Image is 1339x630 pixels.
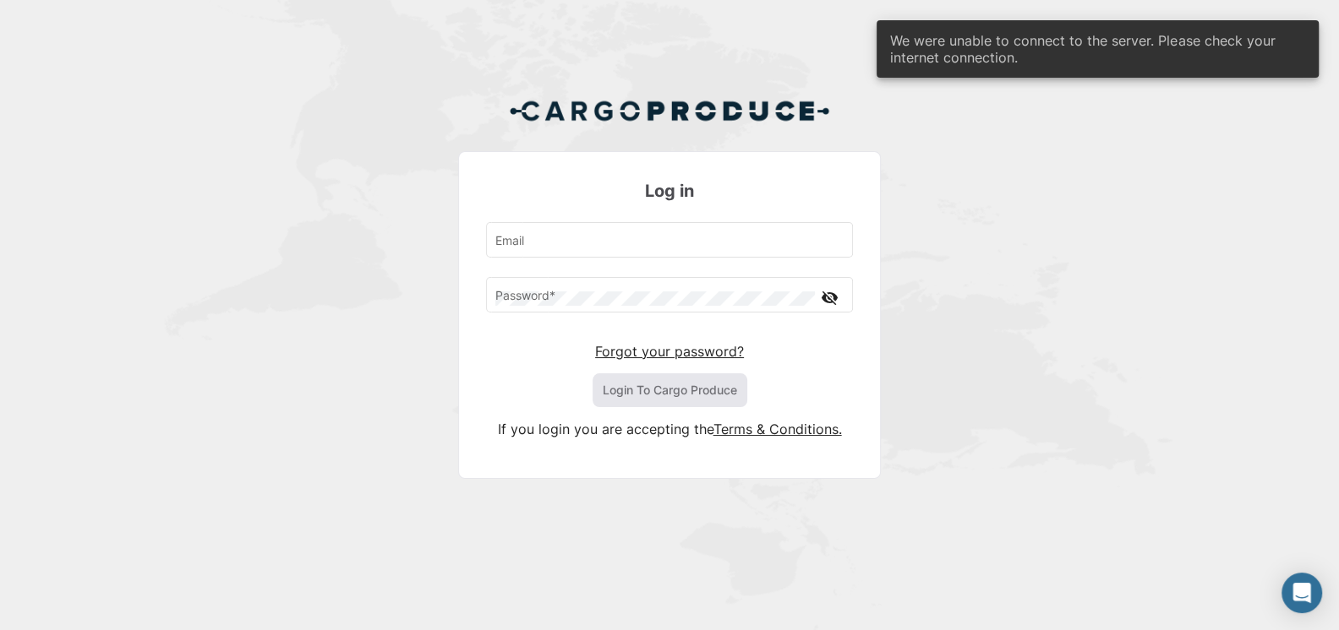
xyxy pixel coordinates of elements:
mat-icon: visibility_off [819,287,839,308]
img: Cargo Produce Logo [509,90,830,131]
a: Forgot your password? [595,343,744,360]
span: We were unable to connect to the server. Please check your internet connection. [890,32,1305,66]
h3: Log in [486,179,853,203]
div: Open Intercom Messenger [1282,573,1322,613]
a: Terms & Conditions. [713,421,842,437]
span: If you login you are accepting the [498,421,713,437]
